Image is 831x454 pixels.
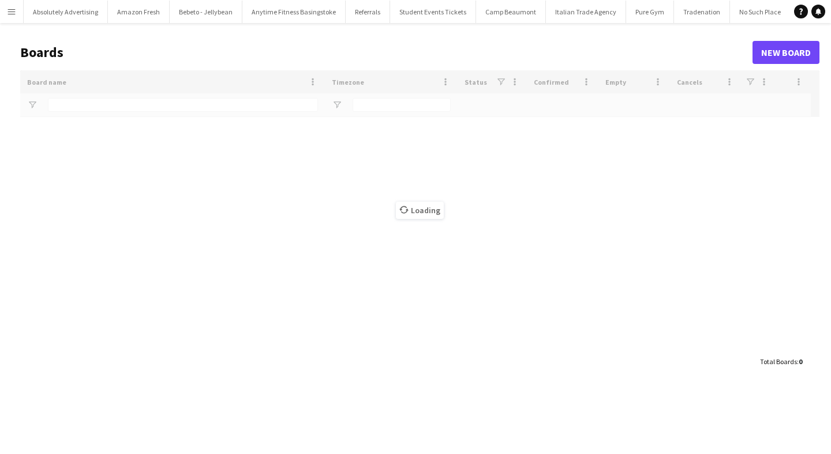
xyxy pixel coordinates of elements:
[108,1,170,23] button: Amazon Fresh
[346,1,390,23] button: Referrals
[396,202,444,219] span: Loading
[390,1,476,23] button: Student Events Tickets
[242,1,346,23] button: Anytime Fitness Basingstoke
[760,350,802,373] div: :
[476,1,546,23] button: Camp Beaumont
[753,41,819,64] a: New Board
[20,44,753,61] h1: Boards
[626,1,674,23] button: Pure Gym
[24,1,108,23] button: Absolutely Advertising
[546,1,626,23] button: Italian Trade Agency
[730,1,791,23] button: No Such Place
[799,357,802,366] span: 0
[170,1,242,23] button: Bebeto - Jellybean
[760,357,797,366] span: Total Boards
[674,1,730,23] button: Tradenation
